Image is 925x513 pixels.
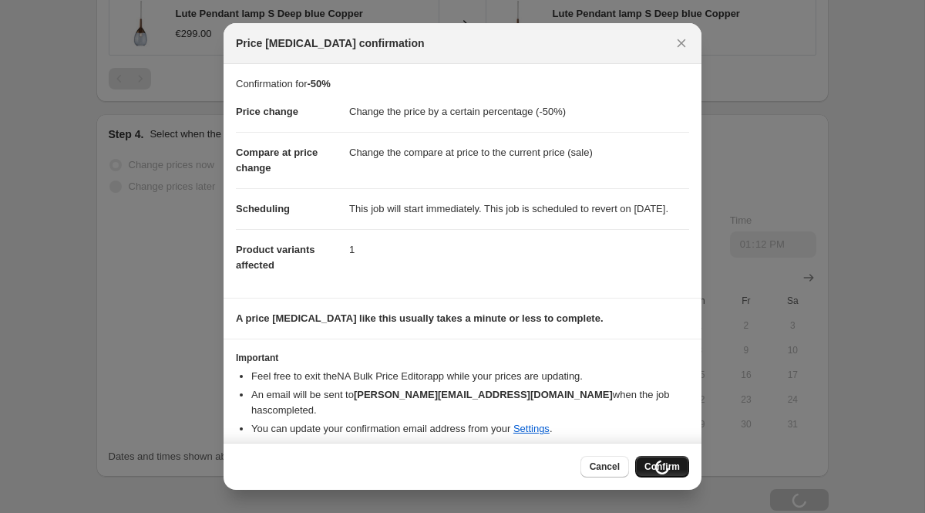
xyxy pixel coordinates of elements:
[236,35,425,51] span: Price [MEDICAL_DATA] confirmation
[251,421,689,437] li: You can update your confirmation email address from your .
[671,32,692,54] button: Close
[307,78,330,89] b: -50%
[349,132,689,173] dd: Change the compare at price to the current price (sale)
[236,147,318,174] span: Compare at price change
[236,106,298,117] span: Price change
[251,387,689,418] li: An email will be sent to when the job has completed .
[236,352,689,364] h3: Important
[349,92,689,132] dd: Change the price by a certain percentage (-50%)
[590,461,620,473] span: Cancel
[236,76,689,92] p: Confirmation for
[349,188,689,229] dd: This job will start immediately. This job is scheduled to revert on [DATE].
[354,389,613,400] b: [PERSON_NAME][EMAIL_ADDRESS][DOMAIN_NAME]
[236,244,315,271] span: Product variants affected
[236,312,604,324] b: A price [MEDICAL_DATA] like this usually takes a minute or less to complete.
[513,423,550,434] a: Settings
[251,369,689,384] li: Feel free to exit the NA Bulk Price Editor app while your prices are updating.
[580,456,629,478] button: Cancel
[349,229,689,270] dd: 1
[236,203,290,214] span: Scheduling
